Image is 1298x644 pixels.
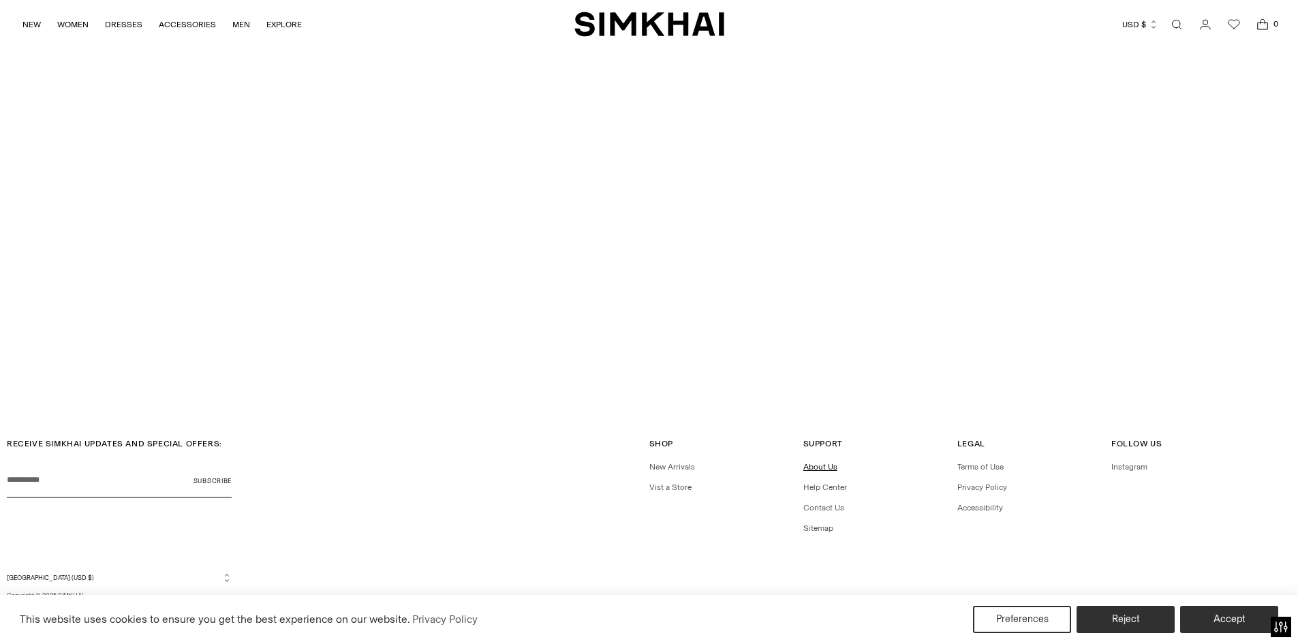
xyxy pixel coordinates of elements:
[22,10,41,40] a: NEW
[7,591,232,600] p: Copyright © 2025, .
[973,606,1071,633] button: Preferences
[1122,10,1158,40] button: USD $
[803,503,844,512] a: Contact Us
[194,463,232,497] button: Subscribe
[1180,606,1278,633] button: Accept
[159,10,216,40] a: ACCESSORIES
[232,10,250,40] a: MEN
[1269,18,1282,30] span: 0
[266,10,302,40] a: EXPLORE
[1220,11,1248,38] a: Wishlist
[1192,11,1219,38] a: Go to the account page
[803,439,843,448] span: Support
[1249,11,1276,38] a: Open cart modal
[1111,462,1147,472] a: Instagram
[105,10,142,40] a: DRESSES
[610,358,688,367] span: SPRING 2026 SHOW
[803,462,837,472] a: About Us
[803,523,833,533] a: Sitemap
[649,482,692,492] a: Vist a Store
[957,439,985,448] span: Legal
[20,613,410,626] span: This website uses cookies to ensure you get the best experience on our website.
[649,462,695,472] a: New Arrivals
[610,358,688,371] a: SPRING 2026 SHOW
[803,482,847,492] a: Help Center
[57,10,89,40] a: WOMEN
[11,592,137,633] iframe: Sign Up via Text for Offers
[1111,439,1162,448] span: Follow Us
[957,482,1007,492] a: Privacy Policy
[7,439,222,448] span: RECEIVE SIMKHAI UPDATES AND SPECIAL OFFERS:
[957,462,1004,472] a: Terms of Use
[574,11,724,37] a: SIMKHAI
[1077,606,1175,633] button: Reject
[649,439,673,448] span: Shop
[1163,11,1190,38] a: Open search modal
[410,609,480,630] a: Privacy Policy (opens in a new tab)
[7,572,232,583] button: [GEOGRAPHIC_DATA] (USD $)
[957,503,1003,512] a: Accessibility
